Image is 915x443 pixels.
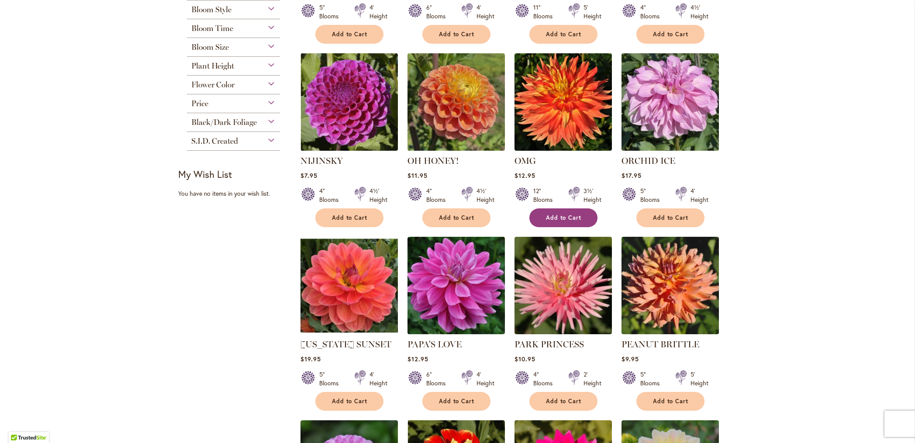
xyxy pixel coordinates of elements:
[178,168,232,180] strong: My Wish List
[319,3,344,21] div: 5" Blooms
[407,171,428,180] span: $11.95
[315,392,383,411] button: Add to Cart
[407,237,505,334] img: PAPA'S LOVE
[191,118,257,127] span: Black/Dark Foliage
[636,208,704,227] button: Add to Cart
[653,31,689,38] span: Add to Cart
[546,214,582,221] span: Add to Cart
[191,80,235,90] span: Flower Color
[407,144,505,152] a: Oh Honey!
[439,398,475,405] span: Add to Cart
[407,355,428,363] span: $12.95
[529,392,597,411] button: Add to Cart
[300,339,391,350] a: [US_STATE] SUNSET
[191,42,229,52] span: Bloom Size
[300,53,398,151] img: NIJINSKY
[514,339,584,350] a: PARK PRINCESS
[7,412,31,436] iframe: Launch Accessibility Center
[315,208,383,227] button: Add to Cart
[636,392,704,411] button: Add to Cart
[319,370,344,388] div: 5" Blooms
[546,398,582,405] span: Add to Cart
[584,370,601,388] div: 2' Height
[191,5,231,14] span: Bloom Style
[653,398,689,405] span: Add to Cart
[369,370,387,388] div: 4' Height
[533,3,558,21] div: 11" Blooms
[514,355,535,363] span: $10.95
[319,187,344,204] div: 4" Blooms
[407,328,505,336] a: PAPA'S LOVE
[691,3,708,21] div: 4½' Height
[622,339,699,350] a: PEANUT BRITTLE
[369,3,387,21] div: 4' Height
[407,53,505,151] img: Oh Honey!
[439,214,475,221] span: Add to Cart
[426,370,451,388] div: 6" Blooms
[476,187,494,204] div: 4½' Height
[332,214,368,221] span: Add to Cart
[407,156,459,166] a: OH HONEY!
[426,3,451,21] div: 6" Blooms
[529,208,597,227] button: Add to Cart
[300,237,398,334] img: OREGON SUNSET
[476,370,494,388] div: 4' Height
[422,208,490,227] button: Add to Cart
[422,25,490,44] button: Add to Cart
[622,53,719,151] img: ORCHID ICE
[439,31,475,38] span: Add to Cart
[426,187,451,204] div: 4" Blooms
[546,31,582,38] span: Add to Cart
[300,144,398,152] a: NIJINSKY
[332,31,368,38] span: Add to Cart
[691,187,708,204] div: 4' Height
[191,99,208,108] span: Price
[653,214,689,221] span: Add to Cart
[533,187,558,204] div: 12" Blooms
[622,237,719,334] img: PEANUT BRITTLE
[514,156,536,166] a: OMG
[640,370,665,388] div: 5" Blooms
[300,171,318,180] span: $7.95
[514,53,612,151] img: Omg
[514,237,612,334] img: PARK PRINCESS
[514,328,612,336] a: PARK PRINCESS
[476,3,494,21] div: 4' Height
[514,171,535,180] span: $12.95
[315,25,383,44] button: Add to Cart
[584,3,601,21] div: 5' Height
[622,328,719,336] a: PEANUT BRITTLE
[636,25,704,44] button: Add to Cart
[640,187,665,204] div: 5" Blooms
[300,355,321,363] span: $19.95
[533,370,558,388] div: 4" Blooms
[422,392,490,411] button: Add to Cart
[178,189,295,198] div: You have no items in your wish list.
[622,156,675,166] a: ORCHID ICE
[640,3,665,21] div: 4" Blooms
[300,328,398,336] a: OREGON SUNSET
[691,370,708,388] div: 5' Height
[584,187,601,204] div: 3½' Height
[514,144,612,152] a: Omg
[622,171,642,180] span: $17.95
[407,339,462,350] a: PAPA'S LOVE
[191,61,234,71] span: Plant Height
[622,355,639,363] span: $9.95
[369,187,387,204] div: 4½' Height
[300,156,343,166] a: NIJINSKY
[191,136,238,146] span: S.I.D. Created
[529,25,597,44] button: Add to Cart
[332,398,368,405] span: Add to Cart
[622,144,719,152] a: ORCHID ICE
[191,24,233,33] span: Bloom Time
